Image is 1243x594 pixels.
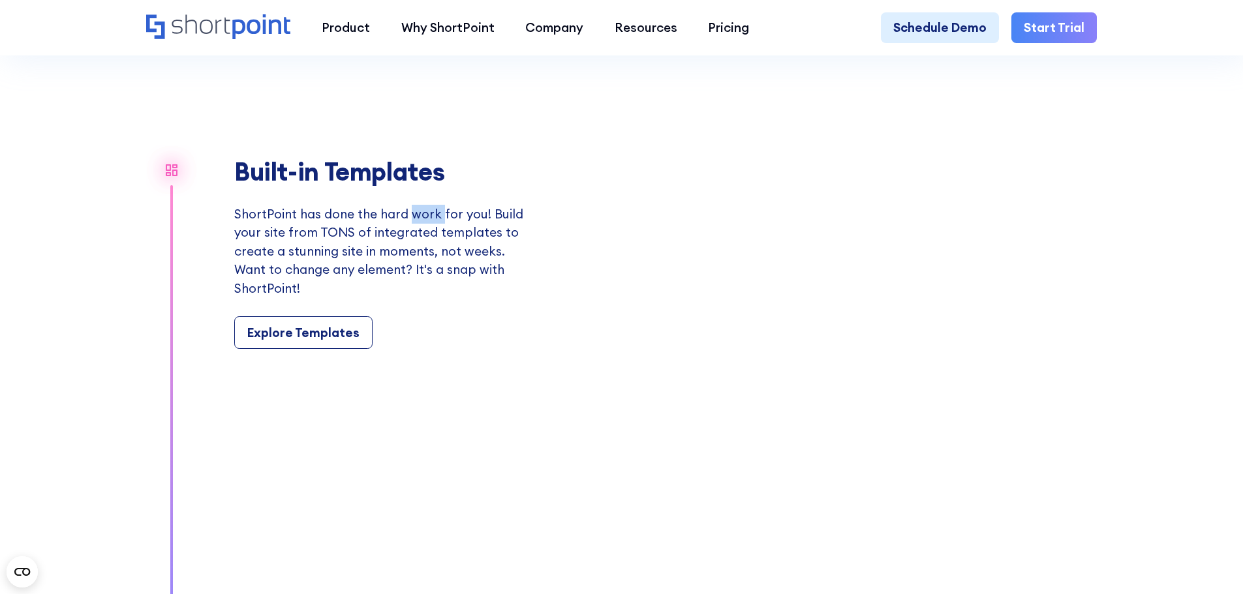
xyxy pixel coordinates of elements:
[234,316,373,349] a: Explore Templates
[146,14,290,41] a: Home
[881,12,999,44] a: Schedule Demo
[1008,443,1243,594] iframe: Chat Widget
[322,18,370,37] div: Product
[569,36,1097,470] video: Your browser does not support the video tag.
[693,12,765,44] a: Pricing
[234,157,527,186] h2: Built-in Templates
[708,18,749,37] div: Pricing
[599,12,693,44] a: Resources
[7,556,38,587] button: Open CMP widget
[234,205,527,298] p: ShortPoint has done the hard work for you! Build your site from TONS of integrated templates to c...
[1011,12,1097,44] a: Start Trial
[525,18,583,37] div: Company
[510,12,599,44] a: Company
[247,323,360,342] div: Explore Templates
[401,18,495,37] div: Why ShortPoint
[386,12,510,44] a: Why ShortPoint
[306,12,386,44] a: Product
[615,18,677,37] div: Resources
